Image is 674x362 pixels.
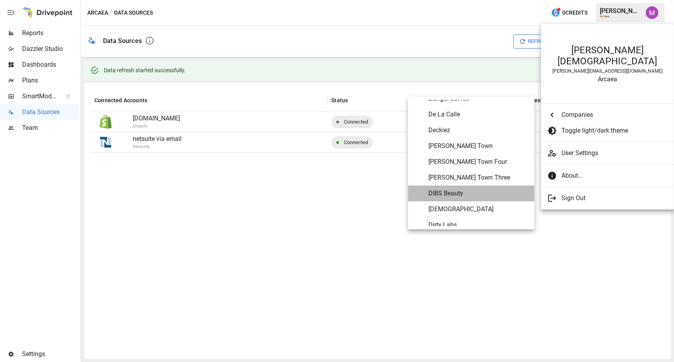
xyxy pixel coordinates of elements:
[549,75,666,83] div: Arcaea
[428,141,528,151] span: [PERSON_NAME] Town
[428,126,528,135] span: Deckiez
[549,68,666,74] div: [PERSON_NAME][EMAIL_ADDRESS][DOMAIN_NAME]
[561,193,661,203] span: Sign Out
[428,173,528,182] span: [PERSON_NAME] Town Three
[428,220,528,230] span: Dirty Labs
[428,110,528,119] span: De La Calle
[561,171,661,180] span: About...
[428,157,528,167] span: [PERSON_NAME] Town Four
[561,110,661,120] span: Companies
[561,148,667,158] span: User Settings
[428,204,528,214] span: [DEMOGRAPHIC_DATA]
[561,126,661,135] span: Toggle light/dark theme
[428,189,528,198] span: DIBS Beauty
[549,45,666,67] div: [PERSON_NAME][DEMOGRAPHIC_DATA]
